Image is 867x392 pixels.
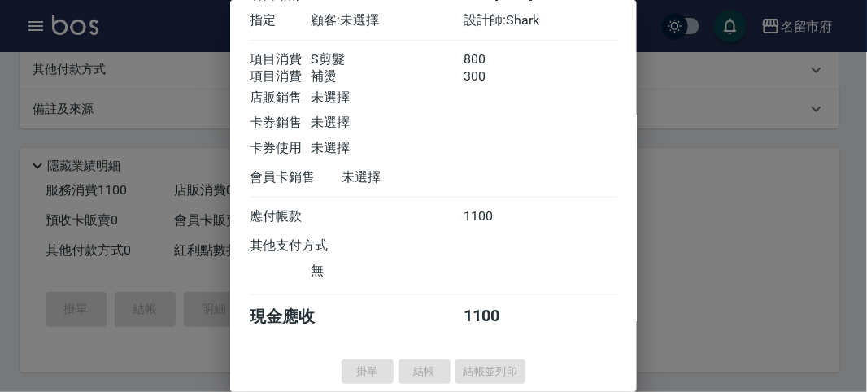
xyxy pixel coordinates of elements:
[250,51,311,68] div: 項目消費
[250,169,342,186] div: 會員卡銷售
[464,51,525,68] div: 800
[250,68,311,85] div: 項目消費
[311,68,464,85] div: 補燙
[250,12,311,29] div: 指定
[464,208,525,225] div: 1100
[464,68,525,85] div: 300
[311,140,464,157] div: 未選擇
[311,12,464,29] div: 顧客: 未選擇
[311,263,464,280] div: 無
[250,237,373,255] div: 其他支付方式
[250,89,311,107] div: 店販銷售
[311,115,464,132] div: 未選擇
[250,208,311,225] div: 應付帳款
[342,169,494,186] div: 未選擇
[464,306,525,328] div: 1100
[250,140,311,157] div: 卡券使用
[250,115,311,132] div: 卡券銷售
[311,89,464,107] div: 未選擇
[311,51,464,68] div: S剪髮
[464,12,617,29] div: 設計師: Shark
[250,306,342,328] div: 現金應收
